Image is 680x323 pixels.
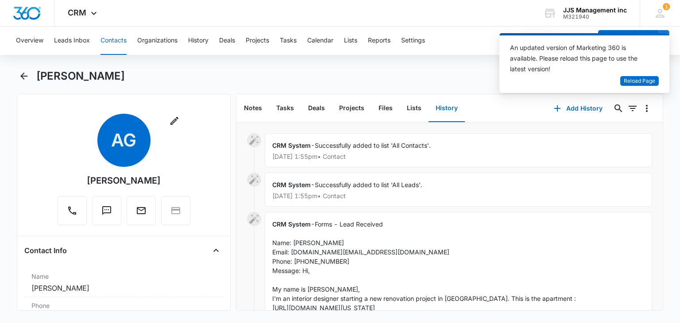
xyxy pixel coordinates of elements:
[127,210,156,217] a: Email
[598,30,658,51] button: Add Contact
[265,173,652,207] div: -
[640,101,654,115] button: Overflow Menu
[24,245,67,256] h4: Contact Info
[54,27,90,55] button: Leads Inbox
[237,95,269,122] button: Notes
[92,196,121,225] button: Text
[68,8,86,17] span: CRM
[188,27,209,55] button: History
[31,272,216,281] label: Name
[137,27,178,55] button: Organizations
[100,27,127,55] button: Contacts
[624,77,655,85] span: Reload Page
[332,95,371,122] button: Projects
[301,95,332,122] button: Deals
[663,3,670,10] div: notifications count
[272,220,311,228] span: CRM System
[315,181,422,188] span: Successfully added to list 'All Leads'.
[510,42,648,74] div: An updated version of Marketing 360 is available. Please reload this page to use the latest version!
[16,27,43,55] button: Overview
[97,114,151,167] span: AG
[620,76,659,86] button: Reload Page
[31,301,216,310] label: Phone
[127,196,156,225] button: Email
[219,27,235,55] button: Deals
[58,210,87,217] a: Call
[209,243,223,258] button: Close
[31,283,216,293] dd: [PERSON_NAME]
[36,69,125,83] h1: [PERSON_NAME]
[265,133,652,167] div: -
[344,27,357,55] button: Lists
[87,174,161,187] div: [PERSON_NAME]
[626,101,640,115] button: Filters
[58,196,87,225] button: Call
[280,27,297,55] button: Tasks
[663,3,670,10] span: 1
[368,27,390,55] button: Reports
[307,27,333,55] button: Calendar
[24,268,223,297] div: Name[PERSON_NAME]
[400,95,429,122] button: Lists
[272,154,645,160] p: [DATE] 1:55pm • Contact
[429,95,465,122] button: History
[272,193,645,199] p: [DATE] 1:55pm • Contact
[17,69,31,83] button: Back
[246,27,269,55] button: Projects
[315,142,431,149] span: Successfully added to list 'All Contacts'.
[92,210,121,217] a: Text
[269,95,301,122] button: Tasks
[371,95,400,122] button: Files
[272,181,311,188] span: CRM System
[563,7,627,14] div: account name
[563,14,627,20] div: account id
[545,98,611,119] button: Add History
[611,101,626,115] button: Search...
[401,27,425,55] button: Settings
[272,142,311,149] span: CRM System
